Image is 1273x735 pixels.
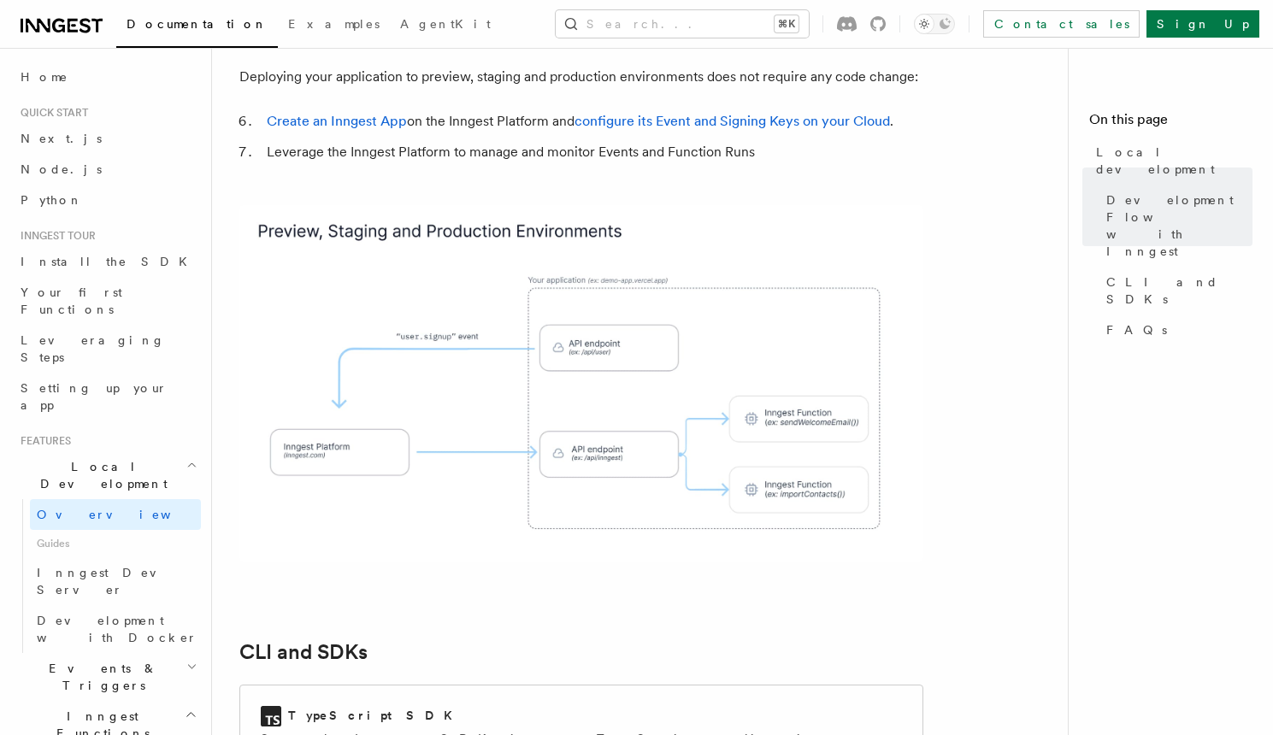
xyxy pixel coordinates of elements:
span: Setting up your app [21,381,168,412]
h2: TypeScript SDK [288,707,463,724]
span: CLI and SDKs [1106,273,1252,308]
li: on the Inngest Platform and . [262,109,923,133]
span: Examples [288,17,380,31]
span: Home [21,68,68,85]
a: Create an Inngest App [267,113,407,129]
a: Development Flow with Inngest [1099,185,1252,267]
span: Inngest Dev Server [37,566,183,597]
a: Setting up your app [14,373,201,420]
span: Development Flow with Inngest [1106,191,1252,260]
a: AgentKit [390,5,501,46]
span: Features [14,434,71,448]
button: Toggle dark mode [914,14,955,34]
div: Local Development [14,499,201,653]
span: Next.js [21,132,102,145]
span: Leveraging Steps [21,333,165,364]
button: Search...⌘K [556,10,809,38]
span: FAQs [1106,321,1167,338]
a: Examples [278,5,390,46]
span: Python [21,193,83,207]
h4: On this page [1089,109,1252,137]
kbd: ⌘K [775,15,799,32]
img: When deployed, your application communicates with the Inngest Platform. [239,205,923,562]
a: Sign Up [1146,10,1259,38]
span: Install the SDK [21,255,197,268]
span: Local Development [14,458,186,492]
span: AgentKit [400,17,491,31]
a: Your first Functions [14,277,201,325]
span: Local development [1096,144,1252,178]
a: Python [14,185,201,215]
li: Leverage the Inngest Platform to manage and monitor Events and Function Runs [262,140,923,164]
a: Leveraging Steps [14,325,201,373]
a: Home [14,62,201,92]
a: Local development [1089,137,1252,185]
a: Inngest Dev Server [30,557,201,605]
a: CLI and SDKs [239,640,368,664]
span: Quick start [14,106,88,120]
a: Contact sales [983,10,1140,38]
a: configure its Event and Signing Keys on your Cloud [575,113,890,129]
span: Inngest tour [14,229,96,243]
p: Deploying your application to preview, staging and production environments does not require any c... [239,65,923,89]
span: Documentation [127,17,268,31]
span: Your first Functions [21,285,122,316]
a: Overview [30,499,201,530]
button: Local Development [14,451,201,499]
a: Development with Docker [30,605,201,653]
a: Documentation [116,5,278,48]
span: Guides [30,530,201,557]
span: Overview [37,508,213,521]
button: Events & Triggers [14,653,201,701]
a: Next.js [14,123,201,154]
a: FAQs [1099,315,1252,345]
span: Node.js [21,162,102,176]
a: Install the SDK [14,246,201,277]
span: Events & Triggers [14,660,186,694]
a: Node.js [14,154,201,185]
span: Development with Docker [37,614,197,644]
a: CLI and SDKs [1099,267,1252,315]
